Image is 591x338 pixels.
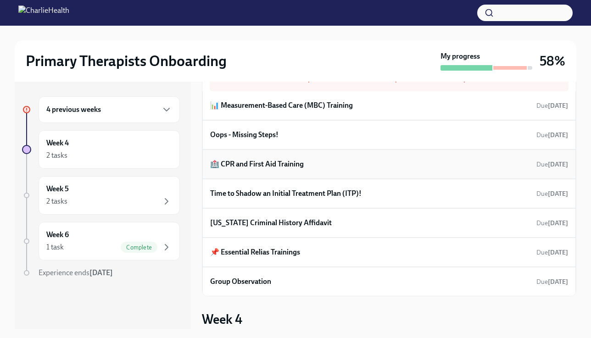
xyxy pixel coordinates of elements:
[46,105,101,115] h6: 4 previous weeks
[536,101,568,110] span: August 20th, 2025 09:00
[46,138,69,148] h6: Week 4
[536,131,568,139] span: August 21st, 2025 09:00
[548,249,568,256] strong: [DATE]
[536,277,568,286] span: August 30th, 2025 09:00
[536,189,568,198] span: August 23rd, 2025 09:00
[210,159,304,169] h6: 🏥 CPR and First Aid Training
[22,222,180,260] a: Week 61 taskComplete
[210,130,279,140] h6: Oops - Missing Steps!
[210,275,568,288] a: Group ObservationDue[DATE]
[440,51,480,61] strong: My progress
[210,277,271,287] h6: Group Observation
[22,176,180,215] a: Week 52 tasks
[548,190,568,198] strong: [DATE]
[210,187,568,200] a: Time to Shadow an Initial Treatment Plan (ITP)!Due[DATE]
[548,161,568,168] strong: [DATE]
[536,190,568,198] span: Due
[548,278,568,286] strong: [DATE]
[210,157,568,171] a: 🏥 CPR and First Aid TrainingDue[DATE]
[210,247,300,257] h6: 📌 Essential Relias Trainings
[536,248,568,257] span: August 25th, 2025 09:00
[548,131,568,139] strong: [DATE]
[39,268,113,277] span: Experience ends
[536,249,568,256] span: Due
[46,196,67,206] div: 2 tasks
[210,216,568,230] a: [US_STATE] Criminal History AffidavitDue[DATE]
[536,131,568,139] span: Due
[46,184,69,194] h6: Week 5
[46,150,67,161] div: 2 tasks
[210,99,568,112] a: 📊 Measurement-Based Care (MBC) TrainingDue[DATE]
[26,52,227,70] h2: Primary Therapists Onboarding
[210,128,568,142] a: Oops - Missing Steps!Due[DATE]
[210,218,332,228] h6: [US_STATE] Criminal History Affidavit
[536,278,568,286] span: Due
[536,219,568,227] span: August 24th, 2025 09:00
[548,219,568,227] strong: [DATE]
[39,96,180,123] div: 4 previous weeks
[46,242,64,252] div: 1 task
[536,161,568,168] span: Due
[202,311,242,327] h3: Week 4
[536,102,568,110] span: Due
[46,230,69,240] h6: Week 6
[536,219,568,227] span: Due
[548,102,568,110] strong: [DATE]
[210,100,353,111] h6: 📊 Measurement-Based Care (MBC) Training
[22,130,180,169] a: Week 42 tasks
[540,53,565,69] h3: 58%
[18,6,69,20] img: CharlieHealth
[210,245,568,259] a: 📌 Essential Relias TrainingsDue[DATE]
[121,244,157,251] span: Complete
[89,268,113,277] strong: [DATE]
[536,160,568,169] span: August 23rd, 2025 09:00
[210,188,362,199] h6: Time to Shadow an Initial Treatment Plan (ITP)!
